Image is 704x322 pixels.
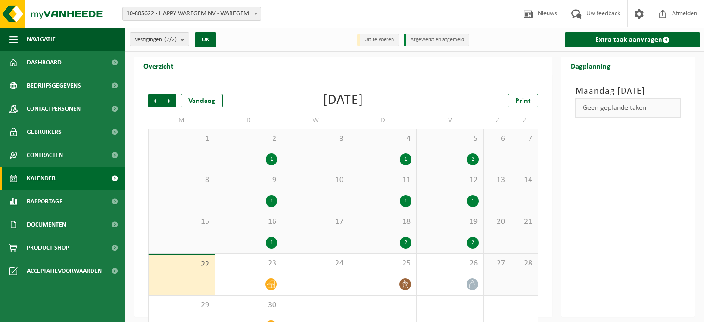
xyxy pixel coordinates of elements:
[164,37,177,43] count: (2/2)
[323,94,363,107] div: [DATE]
[561,57,620,75] h2: Dagplanning
[195,32,216,47] button: OK
[421,259,479,269] span: 26
[220,134,277,144] span: 2
[488,134,506,144] span: 6
[27,120,62,144] span: Gebruikers
[400,195,411,207] div: 1
[488,259,506,269] span: 27
[516,175,533,185] span: 14
[354,259,411,269] span: 25
[220,175,277,185] span: 9
[400,237,411,249] div: 2
[27,144,63,167] span: Contracten
[354,217,411,227] span: 18
[349,112,417,129] td: D
[153,175,210,185] span: 8
[354,134,411,144] span: 4
[181,94,223,107] div: Vandaag
[215,112,282,129] td: D
[508,94,538,107] a: Print
[516,134,533,144] span: 7
[516,217,533,227] span: 21
[162,94,176,107] span: Volgende
[400,153,411,165] div: 1
[467,195,479,207] div: 1
[282,112,349,129] td: W
[515,97,531,105] span: Print
[135,33,177,47] span: Vestigingen
[153,134,210,144] span: 1
[130,32,189,46] button: Vestigingen(2/2)
[123,7,261,20] span: 10-805622 - HAPPY WAREGEM NV - WAREGEM
[421,134,479,144] span: 5
[404,34,469,46] li: Afgewerkt en afgemeld
[27,259,102,283] span: Acceptatievoorwaarden
[220,300,277,310] span: 30
[27,51,62,74] span: Dashboard
[266,195,277,207] div: 1
[153,259,210,270] span: 22
[148,112,215,129] td: M
[354,175,411,185] span: 11
[220,259,277,269] span: 23
[287,134,344,144] span: 3
[467,153,479,165] div: 2
[27,97,81,120] span: Contactpersonen
[27,74,81,97] span: Bedrijfsgegevens
[516,259,533,269] span: 28
[266,153,277,165] div: 1
[5,302,155,322] iframe: chat widget
[357,34,399,46] li: Uit te voeren
[266,237,277,249] div: 1
[417,112,484,129] td: V
[421,175,479,185] span: 12
[148,94,162,107] span: Vorige
[122,7,261,21] span: 10-805622 - HAPPY WAREGEM NV - WAREGEM
[488,175,506,185] span: 13
[575,98,681,118] div: Geen geplande taken
[27,236,69,259] span: Product Shop
[484,112,511,129] td: Z
[220,217,277,227] span: 16
[287,217,344,227] span: 17
[287,259,344,269] span: 24
[27,28,56,51] span: Navigatie
[488,217,506,227] span: 20
[27,213,66,236] span: Documenten
[134,57,183,75] h2: Overzicht
[27,167,56,190] span: Kalender
[565,32,700,47] a: Extra taak aanvragen
[421,217,479,227] span: 19
[287,175,344,185] span: 10
[467,237,479,249] div: 2
[153,300,210,310] span: 29
[511,112,538,129] td: Z
[27,190,62,213] span: Rapportage
[575,84,681,98] h3: Maandag [DATE]
[153,217,210,227] span: 15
